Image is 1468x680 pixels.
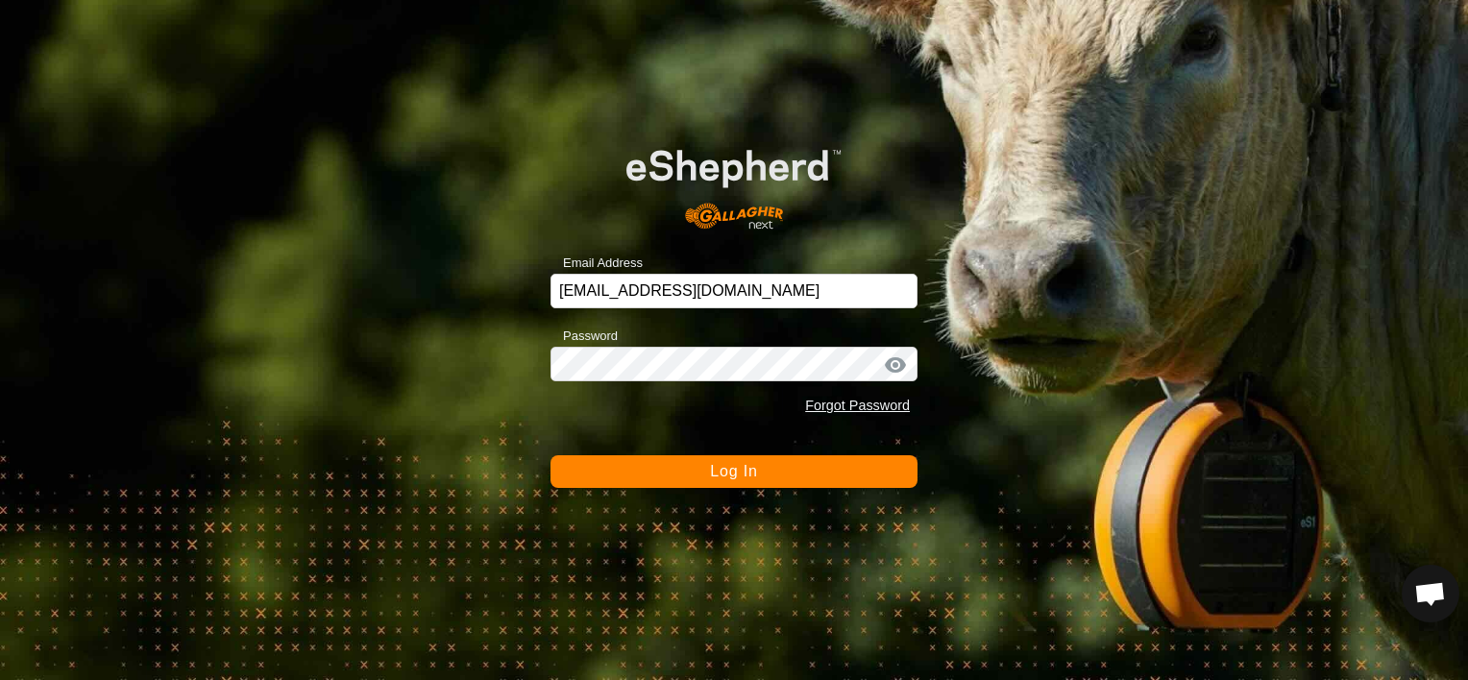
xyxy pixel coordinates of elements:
[550,274,917,308] input: Email Address
[587,119,881,244] img: E-shepherd Logo
[805,398,910,413] a: Forgot Password
[1402,565,1459,622] div: Open chat
[550,254,643,273] label: Email Address
[710,463,757,479] span: Log In
[550,327,618,346] label: Password
[550,455,917,488] button: Log In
